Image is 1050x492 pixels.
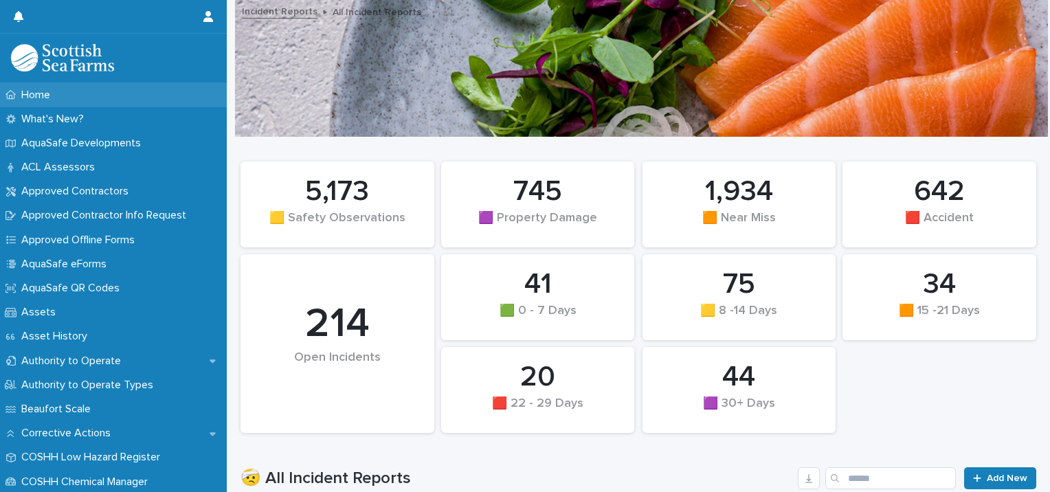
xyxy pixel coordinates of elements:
a: Add New [964,467,1036,489]
div: 41 [465,267,612,302]
p: ACL Assessors [16,161,106,174]
p: Asset History [16,330,98,343]
div: 5,173 [264,175,411,209]
p: AquaSafe Developments [16,137,152,150]
p: COSHH Chemical Manager [16,476,159,489]
div: 🟨 8 -14 Days [666,304,813,333]
div: 214 [264,300,411,349]
img: bPIBxiqnSb2ggTQWdOVV [11,44,114,71]
h1: 🤕 All Incident Reports [241,469,792,489]
div: 🟥 22 - 29 Days [465,396,612,425]
div: 🟪 30+ Days [666,396,813,425]
a: Incident Reports [242,3,317,19]
div: 🟩 0 - 7 Days [465,304,612,333]
p: COSHH Low Hazard Register [16,451,171,464]
div: 745 [465,175,612,209]
p: Corrective Actions [16,427,122,440]
div: 1,934 [666,175,813,209]
div: 🟧 15 -21 Days [866,304,1013,333]
div: 75 [666,267,813,302]
p: Approved Contractors [16,185,139,198]
p: Assets [16,306,67,319]
div: 🟪 Property Damage [465,211,612,240]
div: 🟨 Safety Observations [264,211,411,240]
p: AquaSafe eForms [16,258,118,271]
p: What's New? [16,113,95,126]
div: 642 [866,175,1013,209]
span: Add New [987,473,1027,483]
div: 🟧 Near Miss [666,211,813,240]
p: Authority to Operate Types [16,379,164,392]
input: Search [825,467,956,489]
p: Approved Offline Forms [16,234,146,247]
p: Approved Contractor Info Request [16,209,197,222]
p: AquaSafe QR Codes [16,282,131,295]
div: 34 [866,267,1013,302]
p: Home [16,89,61,102]
p: Beaufort Scale [16,403,102,416]
p: Authority to Operate [16,355,132,368]
div: 44 [666,360,813,394]
div: 🟥 Accident [866,211,1013,240]
div: Open Incidents [264,350,411,394]
p: All Incident Reports [333,3,421,19]
div: 20 [465,360,612,394]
